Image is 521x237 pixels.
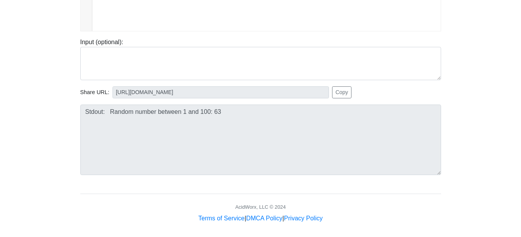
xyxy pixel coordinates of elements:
[332,86,352,98] button: Copy
[80,88,109,97] span: Share URL:
[246,215,282,222] a: DMCA Policy
[235,203,286,211] div: AcidWorx, LLC © 2024
[198,215,244,222] a: Terms of Service
[74,38,447,80] div: Input (optional):
[198,214,322,223] div: | |
[113,86,329,98] input: No share available yet
[284,215,323,222] a: Privacy Policy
